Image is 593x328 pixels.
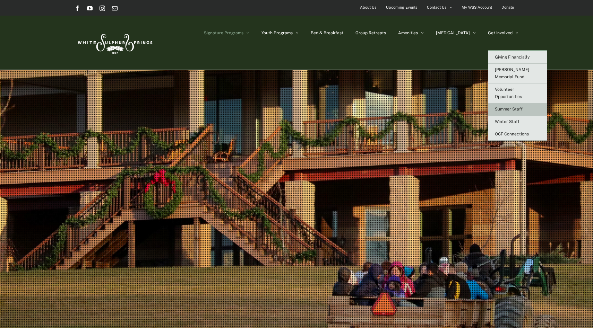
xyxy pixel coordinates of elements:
[488,64,547,83] a: [PERSON_NAME] Memorial Fund
[488,116,547,128] a: Winter Staff
[495,119,519,124] span: Winter Staff
[495,87,522,99] span: Volunteer Opportunities
[386,2,418,12] span: Upcoming Events
[398,16,424,50] a: Amenities
[355,16,386,50] a: Group Retreats
[495,107,523,112] span: Summer Staff
[488,83,547,103] a: Volunteer Opportunities
[398,31,418,35] span: Amenities
[360,2,377,12] span: About Us
[501,2,514,12] span: Donate
[495,55,530,60] span: Giving Financially
[427,2,447,12] span: Contact Us
[204,31,243,35] span: Signature Programs
[495,67,529,79] span: [PERSON_NAME] Memorial Fund
[488,16,518,50] a: Get Involved
[488,31,513,35] span: Get Involved
[488,128,547,141] a: OCF Connections
[355,31,386,35] span: Group Retreats
[204,16,518,50] nav: Main Menu
[311,16,343,50] a: Bed & Breakfast
[261,31,293,35] span: Youth Programs
[488,51,547,64] a: Giving Financially
[311,31,343,35] span: Bed & Breakfast
[261,16,299,50] a: Youth Programs
[75,26,154,59] img: White Sulphur Springs Logo
[436,16,476,50] a: [MEDICAL_DATA]
[495,132,529,136] span: OCF Connections
[488,103,547,116] a: Summer Staff
[462,2,492,12] span: My WSS Account
[204,16,249,50] a: Signature Programs
[436,31,470,35] span: [MEDICAL_DATA]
